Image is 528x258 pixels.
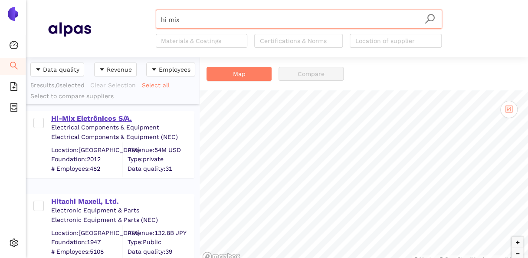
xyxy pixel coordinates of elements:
div: Hitachi Maxell, Ltd. [51,197,193,206]
img: Homepage [48,18,91,40]
button: Clear Selection [90,78,141,92]
span: Type: Public [128,238,193,247]
div: Select to compare suppliers [30,92,195,101]
span: Select all [142,80,170,90]
span: 5 results, 0 selected [30,82,85,89]
span: setting [10,235,18,253]
div: Location: [GEOGRAPHIC_DATA] [51,146,122,154]
span: file-add [10,79,18,96]
span: # Employees: 482 [51,164,122,173]
span: Revenue [107,65,132,74]
button: Select all [141,78,175,92]
button: caret-downData quality [30,63,84,76]
span: # Employees: 5108 [51,247,122,256]
div: Electrical Components & Equipment (NEC) [51,133,193,142]
div: Electrical Components & Equipment [51,123,193,132]
span: Foundation: 2012 [51,155,122,164]
span: Data quality [43,65,79,74]
span: caret-down [99,66,105,73]
span: caret-down [151,66,157,73]
span: control [505,105,513,113]
button: Map [207,67,272,81]
span: Data quality: 39 [128,247,193,256]
span: Employees [159,65,190,74]
button: Zoom in [512,237,523,248]
span: search [424,13,435,24]
span: Map [233,69,246,79]
span: Foundation: 1947 [51,238,122,247]
div: Hi-Mix Eletrônicos S/A. [51,114,193,123]
div: Revenue: 132.8B JPY [128,228,193,237]
div: Revenue: 54M USD [128,146,193,154]
div: Electronic Equipment & Parts (NEC) [51,216,193,225]
span: container [10,100,18,117]
span: Data quality: 31 [128,164,193,173]
button: caret-downEmployees [146,63,195,76]
div: Electronic Equipment & Parts [51,206,193,215]
img: Logo [6,7,20,21]
button: caret-downRevenue [94,63,137,76]
span: dashboard [10,37,18,55]
div: Location: [GEOGRAPHIC_DATA] [51,228,122,237]
span: search [10,58,18,76]
span: Type: private [128,155,193,164]
span: caret-down [35,66,41,73]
